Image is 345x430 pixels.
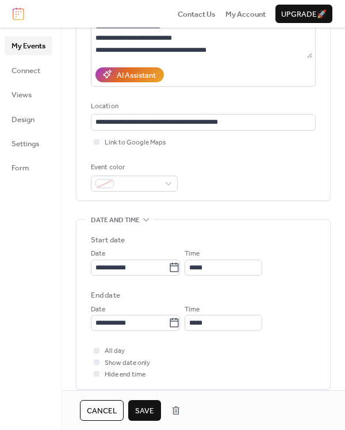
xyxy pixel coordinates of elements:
span: My Events [11,40,45,52]
span: Upgrade 🚀 [281,9,327,20]
span: Hide end time [105,369,145,380]
a: Design [5,110,52,128]
div: Location [91,101,313,112]
a: My Account [225,8,266,20]
div: Event color [91,162,175,173]
span: Settings [11,138,39,150]
span: Save [135,405,154,417]
a: Connect [5,61,52,79]
span: Date and time [91,215,140,226]
span: Views [11,89,32,101]
a: Contact Us [178,8,216,20]
a: Settings [5,134,52,153]
span: Link to Google Maps [105,137,166,149]
span: Contact Us [178,9,216,20]
a: Views [5,85,52,104]
span: Time [185,304,200,315]
span: Date [91,304,105,315]
span: My Account [225,9,266,20]
div: Start date [91,234,125,246]
div: End date [91,290,120,301]
span: Cancel [87,405,117,417]
img: logo [13,7,24,20]
a: My Events [5,36,52,55]
button: AI Assistant [95,67,164,82]
span: All day [105,345,125,357]
span: Time [185,248,200,260]
span: Connect [11,65,40,77]
span: Date [91,248,105,260]
span: Form [11,162,29,174]
span: Show date only [105,357,150,369]
button: Upgrade🚀 [275,5,332,23]
button: Cancel [80,400,124,421]
div: AI Assistant [117,70,156,81]
a: Form [5,158,52,177]
span: Design [11,114,34,125]
button: Save [128,400,161,421]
